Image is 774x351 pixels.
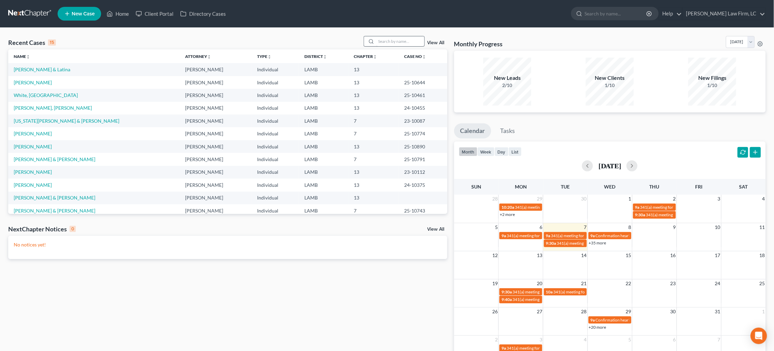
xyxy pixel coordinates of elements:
a: [PERSON_NAME] & [PERSON_NAME] [14,208,95,214]
span: 8 [628,223,632,231]
a: Typeunfold_more [257,54,271,59]
td: 25-10791 [399,153,447,166]
span: 13 [536,251,543,259]
span: 341(a) meeting for [PERSON_NAME] [646,212,712,217]
td: Individual [252,179,299,191]
span: 341(a) meeting for [PERSON_NAME] [512,297,579,302]
a: [PERSON_NAME] & [PERSON_NAME] [14,156,95,162]
a: Client Portal [132,8,177,20]
span: 26 [492,307,498,316]
td: [PERSON_NAME] [180,153,252,166]
span: 17 [714,251,721,259]
h2: [DATE] [598,162,621,169]
span: 1 [628,195,632,203]
a: [PERSON_NAME] & [PERSON_NAME] [14,195,95,201]
span: 9a [501,346,506,351]
span: 7 [717,336,721,344]
span: 341(a) meeting for [PERSON_NAME] & [PERSON_NAME] [557,241,660,246]
td: 7 [349,114,399,127]
span: 11 [759,223,766,231]
span: Mon [515,184,527,190]
td: Individual [252,76,299,89]
button: day [495,147,509,156]
span: New Case [72,11,95,16]
span: 25 [759,279,766,288]
a: [PERSON_NAME] [14,182,52,188]
a: +2 more [500,212,515,217]
span: 9:30a [635,212,645,217]
span: 4 [762,195,766,203]
td: 13 [349,166,399,179]
span: 12 [492,251,498,259]
a: Nameunfold_more [14,54,30,59]
td: LAMB [299,204,348,217]
td: LAMB [299,76,348,89]
td: Individual [252,127,299,140]
a: Districtunfold_more [304,54,327,59]
span: 28 [492,195,498,203]
td: Individual [252,140,299,153]
span: 22 [625,279,632,288]
td: Individual [252,153,299,166]
span: 30 [581,195,588,203]
span: 9a [591,233,595,238]
span: 24 [714,279,721,288]
span: 341(a) meeting for [PERSON_NAME] [640,205,706,210]
a: Help [659,8,682,20]
span: Confirmation hearing for [PERSON_NAME] [596,317,674,323]
a: Tasks [494,123,521,138]
span: 18 [759,251,766,259]
td: 24-10455 [399,102,447,114]
div: 1/10 [586,82,634,89]
td: 13 [349,140,399,153]
td: Individual [252,102,299,114]
span: 6 [673,336,677,344]
td: [PERSON_NAME] [180,102,252,114]
input: Search by name... [376,36,424,46]
td: LAMB [299,114,348,127]
span: 9a [635,205,640,210]
a: +20 more [589,325,606,330]
a: Attorneyunfold_more [185,54,211,59]
span: 341(a) meeting for [PERSON_NAME] [551,233,617,238]
span: 20 [536,279,543,288]
td: LAMB [299,140,348,153]
td: [PERSON_NAME] [180,140,252,153]
span: Sun [471,184,481,190]
td: LAMB [299,192,348,204]
td: [PERSON_NAME] [180,89,252,101]
span: 2 [494,336,498,344]
a: Calendar [454,123,491,138]
td: 24-10375 [399,179,447,191]
div: NextChapter Notices [8,225,76,233]
td: Individual [252,204,299,217]
td: [PERSON_NAME] [180,114,252,127]
span: 341(a) meeting for [PERSON_NAME] [515,205,581,210]
a: Case Nounfold_more [404,54,426,59]
td: [PERSON_NAME] [180,63,252,76]
i: unfold_more [373,55,377,59]
button: month [459,147,477,156]
td: 23-10087 [399,114,447,127]
span: 10:20a [501,205,514,210]
td: LAMB [299,63,348,76]
div: 2/10 [483,82,531,89]
i: unfold_more [207,55,211,59]
span: Tue [561,184,570,190]
a: [PERSON_NAME], [PERSON_NAME] [14,105,92,111]
td: [PERSON_NAME] [180,166,252,179]
h3: Monthly Progress [454,40,503,48]
input: Search by name... [585,7,648,20]
span: 9:40a [501,297,512,302]
td: 13 [349,102,399,114]
span: 21 [581,279,588,288]
td: LAMB [299,102,348,114]
td: [PERSON_NAME] [180,204,252,217]
td: LAMB [299,166,348,179]
td: 23-10112 [399,166,447,179]
span: 16 [670,251,677,259]
span: 29 [625,307,632,316]
td: Individual [252,166,299,179]
i: unfold_more [422,55,426,59]
span: 29 [536,195,543,203]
